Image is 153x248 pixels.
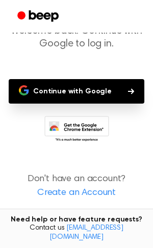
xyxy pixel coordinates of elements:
[49,225,123,241] a: [EMAIL_ADDRESS][DOMAIN_NAME]
[10,7,68,27] a: Beep
[8,172,145,200] p: Don't have an account?
[8,25,145,51] p: Welcome back! Continue with Google to log in.
[9,79,144,104] button: Continue with Google
[6,224,147,242] span: Contact us
[10,186,143,200] a: Create an Account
